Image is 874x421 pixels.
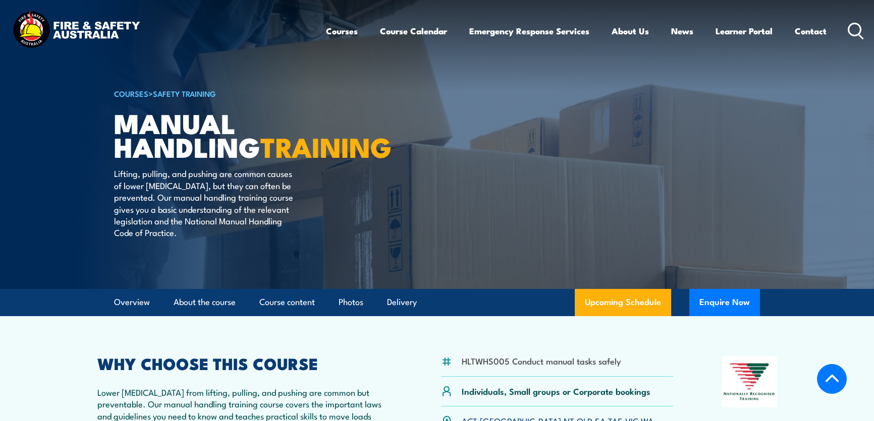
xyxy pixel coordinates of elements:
[326,18,358,44] a: Courses
[671,18,693,44] a: News
[469,18,589,44] a: Emergency Response Services
[259,289,315,316] a: Course content
[380,18,447,44] a: Course Calendar
[689,289,760,316] button: Enquire Now
[174,289,236,316] a: About the course
[575,289,671,316] a: Upcoming Schedule
[114,289,150,316] a: Overview
[114,111,363,158] h1: Manual Handling
[716,18,773,44] a: Learner Portal
[97,356,392,370] h2: WHY CHOOSE THIS COURSE
[795,18,827,44] a: Contact
[462,355,621,367] li: HLTWHS005 Conduct manual tasks safely
[612,18,649,44] a: About Us
[339,289,363,316] a: Photos
[722,356,777,407] img: Nationally Recognised Training logo.
[462,385,650,397] p: Individuals, Small groups or Corporate bookings
[114,167,298,238] p: Lifting, pulling, and pushing are common causes of lower [MEDICAL_DATA], but they can often be pr...
[153,88,216,99] a: Safety Training
[260,125,392,167] strong: TRAINING
[114,87,363,99] h6: >
[387,289,417,316] a: Delivery
[114,88,148,99] a: COURSES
